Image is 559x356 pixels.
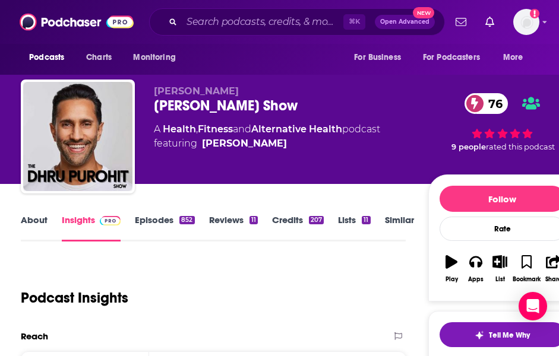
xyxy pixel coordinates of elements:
[233,123,251,135] span: and
[440,247,464,290] button: Play
[251,123,342,135] a: Alternative Health
[21,330,48,342] h2: Reach
[465,93,509,114] a: 76
[446,276,458,283] div: Play
[415,46,497,69] button: open menu
[198,123,233,135] a: Fitness
[362,216,370,224] div: 11
[21,214,48,241] a: About
[413,7,434,18] span: New
[250,216,258,224] div: 11
[62,214,121,241] a: InsightsPodchaser Pro
[475,330,484,340] img: tell me why sparkle
[196,123,198,135] span: ,
[23,82,132,191] img: Dhru Purohit Show
[338,214,370,241] a: Lists11
[154,136,380,151] span: featuring
[133,49,175,66] span: Monitoring
[476,93,509,114] span: 76
[154,122,380,151] div: A podcast
[495,276,505,283] div: List
[354,49,401,66] span: For Business
[463,247,488,290] button: Apps
[20,11,134,33] img: Podchaser - Follow, Share and Rate Podcasts
[495,46,538,69] button: open menu
[272,214,324,241] a: Credits207
[451,12,471,32] a: Show notifications dropdown
[513,9,539,35] img: User Profile
[513,276,541,283] div: Bookmark
[343,14,365,30] span: ⌘ K
[423,49,480,66] span: For Podcasters
[468,276,484,283] div: Apps
[489,330,530,340] span: Tell Me Why
[512,247,541,290] button: Bookmark
[451,142,486,151] span: 9 people
[513,9,539,35] button: Show profile menu
[86,49,112,66] span: Charts
[513,9,539,35] span: Logged in as Goodboy8
[202,136,287,151] div: [PERSON_NAME]
[149,8,445,36] div: Search podcasts, credits, & more...
[380,19,429,25] span: Open Advanced
[309,216,324,224] div: 207
[182,12,343,31] input: Search podcasts, credits, & more...
[481,12,499,32] a: Show notifications dropdown
[519,292,547,320] div: Open Intercom Messenger
[486,142,555,151] span: rated this podcast
[375,15,435,29] button: Open AdvancedNew
[163,123,196,135] a: Health
[503,49,523,66] span: More
[100,216,121,225] img: Podchaser Pro
[154,85,239,97] span: [PERSON_NAME]
[21,289,128,307] h1: Podcast Insights
[530,9,539,18] svg: Add a profile image
[29,49,64,66] span: Podcasts
[385,214,414,241] a: Similar
[125,46,191,69] button: open menu
[209,214,258,241] a: Reviews11
[346,46,416,69] button: open menu
[179,216,194,224] div: 852
[135,214,194,241] a: Episodes852
[21,46,80,69] button: open menu
[78,46,119,69] a: Charts
[488,247,512,290] button: List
